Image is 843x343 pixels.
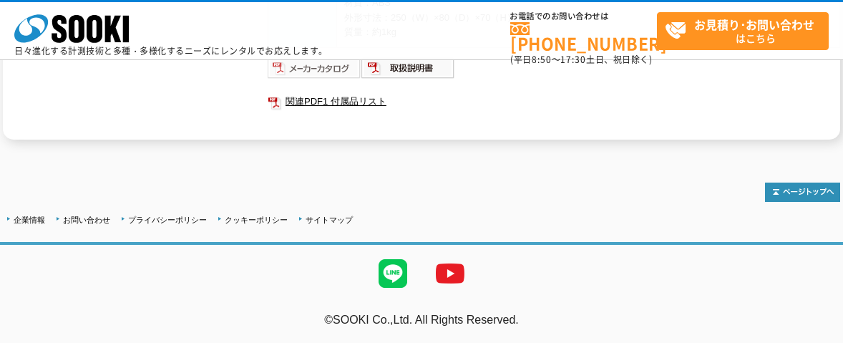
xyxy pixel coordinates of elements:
span: お電話でのお問い合わせは [510,12,657,21]
a: メーカーカタログ [268,66,361,77]
img: メーカーカタログ [268,57,361,79]
a: お見積り･お問い合わせはこちら [657,12,829,50]
img: LINE [364,245,421,302]
img: YouTube [421,245,479,302]
a: 企業情報 [14,216,45,224]
img: 取扱説明書 [361,57,455,79]
a: プライバシーポリシー [128,216,207,224]
a: 取扱説明書 [361,66,455,77]
a: お問い合わせ [63,216,110,224]
a: サイトマップ [306,216,353,224]
span: はこちら [665,13,828,49]
p: 日々進化する計測技術と多種・多様化するニーズにレンタルでお応えします。 [14,47,328,55]
img: トップページへ [765,183,840,202]
a: 関連PDF1 付属品リスト [268,92,840,111]
strong: お見積り･お問い合わせ [694,16,814,33]
span: 17:30 [560,53,586,66]
a: [PHONE_NUMBER] [510,22,657,52]
span: (平日 ～ 土日、祝日除く) [510,53,652,66]
a: クッキーポリシー [225,216,288,224]
a: テストMail [788,329,843,341]
span: 8:50 [532,53,552,66]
